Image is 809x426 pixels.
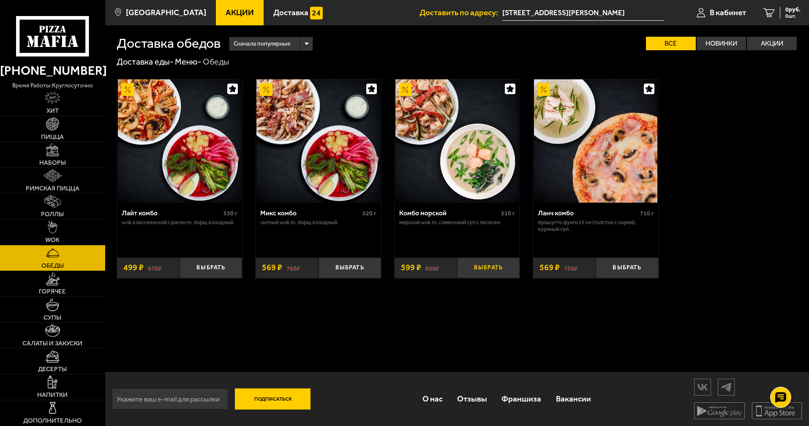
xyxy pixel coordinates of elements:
[256,79,381,203] a: АкционныйМикс комбо
[262,263,282,272] span: 569 ₽
[122,219,238,226] p: Wok классический с рисом M, Борщ холодный.
[235,388,311,410] button: Подписаться
[112,388,228,410] input: Укажите ваш e-mail для рассылки
[41,134,64,140] span: Пицца
[180,258,242,278] button: Выбрать
[450,385,494,412] a: Отзывы
[695,380,711,394] img: vk
[41,211,64,217] span: Роллы
[533,79,659,203] a: АкционныйЛанч комбо
[39,160,66,166] span: Наборы
[226,8,254,16] span: Акции
[718,380,734,394] img: tg
[537,83,550,96] img: Акционный
[362,210,376,217] span: 520 г
[395,79,520,203] a: АкционныйКомбо морской
[539,263,560,272] span: 569 ₽
[399,219,515,226] p: Морской Wok M, Сливочный суп с лососем.
[223,210,237,217] span: 550 г
[425,263,439,272] s: 868 ₽
[310,7,323,19] img: 15daf4d41897b9f0e9f617042186c801.svg
[260,219,376,226] p: Сытный Wok M, Борщ холодный.
[564,263,577,272] s: 758 ₽
[117,57,174,67] a: Доставка еды-
[203,57,229,68] div: Обеды
[401,263,421,272] span: 599 ₽
[117,37,221,50] h1: Доставка обедов
[319,258,381,278] button: Выбрать
[502,5,664,21] span: улица Маршала Тухачевского, 4Д
[45,237,60,243] span: WOK
[419,8,502,16] span: Доставить по адресу:
[44,315,61,321] span: Супы
[37,392,68,398] span: Напитки
[286,263,300,272] s: 768 ₽
[501,210,515,217] span: 510 г
[710,8,746,16] span: В кабинет
[175,57,202,67] a: Меню-
[26,185,79,192] span: Римская пицца
[260,209,360,217] div: Микс комбо
[747,37,797,50] label: Акции
[22,340,82,347] span: Салаты и закуски
[46,108,59,114] span: Хит
[538,219,654,233] p: Прошутто Фунги 25 см (толстое с сыром), Куриный суп.
[538,209,638,217] div: Ланч комбо
[395,79,519,203] img: Комбо морской
[256,79,380,203] img: Микс комбо
[457,258,520,278] button: Выбрать
[117,79,242,203] a: АкционныйЛайт комбо
[534,79,657,203] img: Ланч комбо
[148,263,161,272] s: 678 ₽
[502,5,664,21] input: Ваш адрес доставки
[494,385,548,412] a: Франшиза
[399,83,411,96] img: Акционный
[785,14,801,19] span: 0 шт.
[39,288,66,295] span: Горячее
[640,210,654,217] span: 710 г
[697,37,746,50] label: Новинки
[118,79,241,203] img: Лайт комбо
[260,83,272,96] img: Акционный
[273,8,308,16] span: Доставка
[785,7,801,13] span: 0 руб.
[415,385,449,412] a: О нас
[234,36,290,52] span: Сначала популярные
[399,209,499,217] div: Комбо морской
[38,366,67,372] span: Десерты
[123,263,144,272] span: 499 ₽
[126,8,206,16] span: [GEOGRAPHIC_DATA]
[23,418,82,424] span: Дополнительно
[121,83,134,96] img: Акционный
[549,385,598,412] a: Вакансии
[122,209,222,217] div: Лайт комбо
[596,258,658,278] button: Выбрать
[646,37,696,50] label: Все
[41,263,64,269] span: Обеды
